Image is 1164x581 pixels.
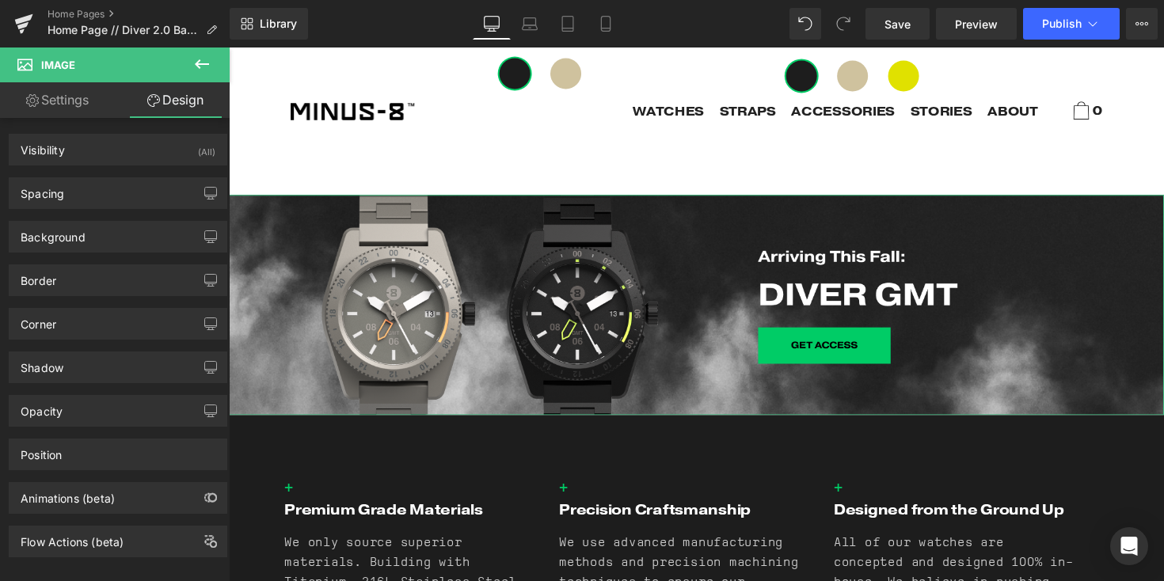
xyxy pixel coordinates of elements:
[1110,527,1148,565] div: Open Intercom Messenger
[21,222,86,244] div: Background
[1023,8,1120,40] button: Publish
[260,17,297,31] span: Library
[936,8,1017,40] a: Preview
[620,465,856,483] font: Designed from the Ground Up
[620,442,630,460] font: +
[21,396,63,418] div: Opacity
[473,8,511,40] a: Desktop
[21,265,56,287] div: Border
[48,24,200,36] span: Home Page // Diver 2.0 Back In Stock // [DATE]
[338,442,348,460] font: +
[21,483,115,505] div: Animations (beta)
[827,8,859,40] button: Redo
[1042,17,1082,30] span: Publish
[549,8,587,40] a: Tablet
[789,8,821,40] button: Undo
[338,465,534,483] font: Precision Craftsmanship
[511,8,549,40] a: Laptop
[955,16,998,32] span: Preview
[21,526,124,549] div: Flow Actions (beta)
[338,502,592,575] font: We use advanced manufacturing methods and precision machining techniques to ensure our watches st...
[48,8,230,21] a: Home Pages
[57,465,261,483] font: Premium Grade Materials
[1126,8,1158,40] button: More
[21,439,62,461] div: Position
[230,8,308,40] a: New Library
[884,16,911,32] span: Save
[118,82,233,118] a: Design
[587,8,625,40] a: Mobile
[21,352,63,374] div: Shadow
[21,135,65,157] div: Visibility
[57,442,67,460] font: +
[21,309,56,331] div: Corner
[198,135,215,161] div: (All)
[21,178,64,200] div: Spacing
[41,59,75,71] span: Image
